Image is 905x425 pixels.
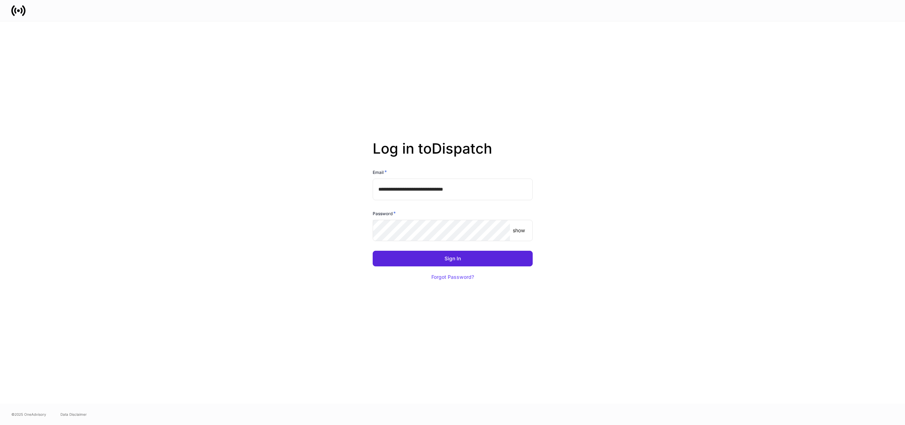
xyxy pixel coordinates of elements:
[513,227,525,234] p: show
[422,269,483,285] button: Forgot Password?
[373,251,533,266] button: Sign In
[373,169,387,176] h6: Email
[373,210,396,217] h6: Password
[444,256,461,261] div: Sign In
[11,411,46,417] span: © 2025 OneAdvisory
[373,140,533,169] h2: Log in to Dispatch
[431,275,474,280] div: Forgot Password?
[60,411,87,417] a: Data Disclaimer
